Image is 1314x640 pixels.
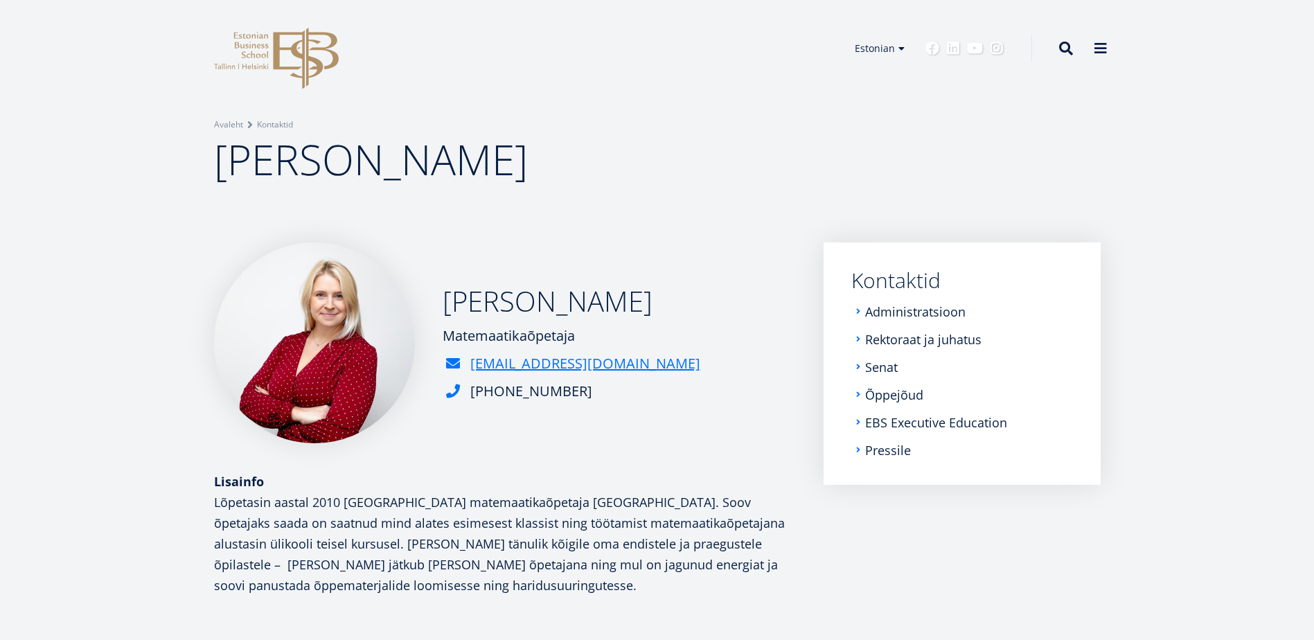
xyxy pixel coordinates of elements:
[925,42,939,55] a: Facebook
[257,118,293,132] a: Kontaktid
[865,388,923,402] a: Õppejõud
[865,443,911,457] a: Pressile
[990,42,1004,55] a: Instagram
[851,270,1073,291] a: Kontaktid
[865,305,966,319] a: Administratsioon
[470,381,592,402] div: [PHONE_NUMBER]
[967,42,983,55] a: Youtube
[214,471,796,492] div: Lisainfo
[470,353,700,374] a: [EMAIL_ADDRESS][DOMAIN_NAME]
[865,332,982,346] a: Rektoraat ja juhatus
[946,42,960,55] a: Linkedin
[865,360,898,374] a: Senat
[443,284,700,319] h2: [PERSON_NAME]
[214,242,415,443] img: a
[214,131,528,188] span: [PERSON_NAME]
[865,416,1007,429] a: EBS Executive Education
[214,118,243,132] a: Avaleht
[443,326,700,346] div: Matemaatikaõpetaja
[214,492,796,596] p: Lõpetasin aastal 2010 [GEOGRAPHIC_DATA] matemaatikaõpetaja [GEOGRAPHIC_DATA]. Soov õpetajaks saad...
